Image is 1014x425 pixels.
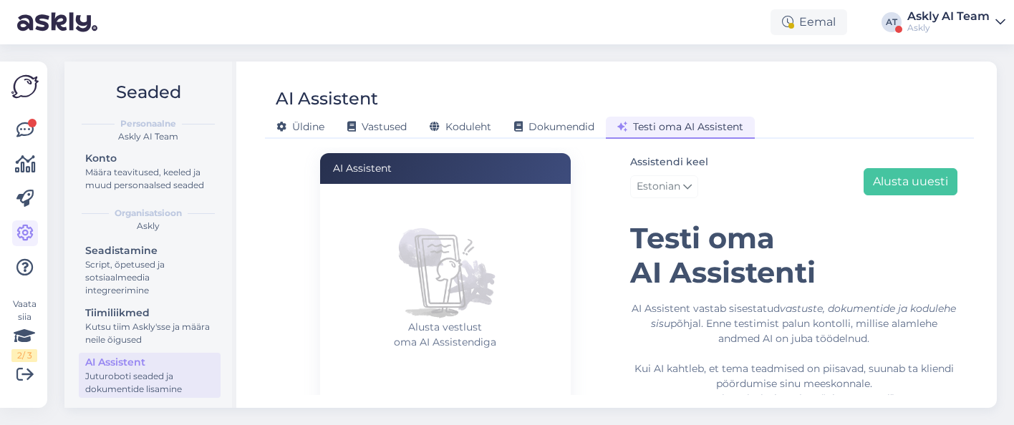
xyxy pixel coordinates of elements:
div: Konto [85,151,214,166]
div: Seadistamine [85,243,214,258]
p: Alusta vestlust oma AI Assistendiga [329,320,562,350]
img: No chats [388,205,503,320]
label: Assistendi keel [630,155,708,170]
a: KontoMäära teavitused, keeled ja muud personaalsed seaded [79,149,221,194]
h2: Seaded [76,79,221,106]
img: Askly Logo [11,73,39,100]
b: Organisatsioon [115,207,182,220]
span: Estonian [637,179,680,195]
div: Script, õpetused ja sotsiaalmeedia integreerimine [85,258,214,297]
div: AI Assistent [320,153,571,184]
a: TiimiliikmedKutsu tiim Askly'sse ja määra neile õigused [79,303,221,348]
b: Personaalne [120,117,176,130]
div: Askly [907,22,990,34]
div: AI Assistent [276,85,378,112]
span: Üldine [276,120,324,133]
div: Eemal [771,9,847,35]
div: Askly AI Team [907,11,990,22]
h1: Testi oma AI Assistenti [630,221,957,290]
div: Määra teavitused, keeled ja muud personaalsed seaded [85,166,214,192]
a: Askly AI TeamAskly [907,11,1005,34]
i: vastuste, dokumentide ja kodulehe sisu [651,302,957,330]
div: 2 / 3 [11,349,37,362]
div: Juturoboti seaded ja dokumentide lisamine [85,370,214,396]
div: AT [882,12,902,32]
span: Koduleht [430,120,491,133]
div: AI Assistent [85,355,214,370]
span: Testi oma AI Assistent [617,120,743,133]
a: AI AssistentJuturoboti seaded ja dokumentide lisamine [79,353,221,398]
div: Kutsu tiim Askly'sse ja määra neile õigused [85,321,214,346]
div: Askly [76,220,221,233]
div: Tiimiliikmed [85,306,214,321]
a: SeadistamineScript, õpetused ja sotsiaalmeedia integreerimine [79,241,221,299]
span: Dokumendid [514,120,594,133]
button: Alusta uuesti [864,168,957,195]
div: Vaata siia [11,298,37,362]
span: Vastused [347,120,407,133]
a: Estonian [630,175,698,198]
div: Askly AI Team [76,130,221,143]
div: AI Assistent vastab sisestatud põhjal. Enne testimist palun kontolli, millise alamlehe andmed AI ... [630,301,957,406]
